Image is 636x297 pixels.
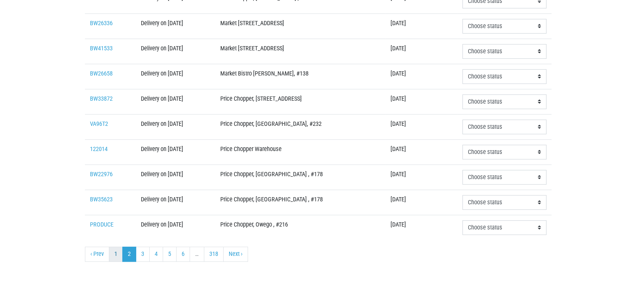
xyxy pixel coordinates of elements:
a: BW33872 [90,95,113,102]
td: Delivery on [DATE] [135,114,215,139]
td: Delivery on [DATE] [135,39,215,64]
a: 6 [176,247,190,262]
a: BW26336 [90,20,113,27]
a: PRODUCE [90,221,113,228]
td: Market [STREET_ADDRESS] [215,13,385,39]
td: [DATE] [385,215,457,240]
a: VA96T2 [90,120,108,128]
a: BW41533 [90,45,113,52]
a: 1 [109,247,123,262]
td: Delivery on [DATE] [135,190,215,215]
td: Price Chopper Warehouse [215,139,385,164]
td: Market Bistro [PERSON_NAME], #138 [215,64,385,89]
td: Delivery on [DATE] [135,89,215,114]
td: [DATE] [385,164,457,190]
td: Price Chopper, [GEOGRAPHIC_DATA] , #178 [215,164,385,190]
a: next [223,247,248,262]
a: 5 [163,247,177,262]
a: 3 [136,247,150,262]
td: Market [STREET_ADDRESS] [215,39,385,64]
td: Price Chopper, [STREET_ADDRESS] [215,89,385,114]
td: [DATE] [385,64,457,89]
td: Delivery on [DATE] [135,64,215,89]
td: Price Chopper, [GEOGRAPHIC_DATA], #232 [215,114,385,139]
a: BW22976 [90,171,113,178]
td: [DATE] [385,139,457,164]
td: Delivery on [DATE] [135,215,215,240]
a: BW26658 [90,70,113,77]
nav: pager [85,247,552,262]
td: [DATE] [385,190,457,215]
td: [DATE] [385,39,457,64]
a: 4 [149,247,163,262]
td: Price Chopper, Owego , #216 [215,215,385,240]
a: 122014 [90,146,108,153]
td: Delivery on [DATE] [135,13,215,39]
a: previous [85,247,109,262]
td: Delivery on [DATE] [135,164,215,190]
a: 318 [204,247,224,262]
td: Price Chopper, [GEOGRAPHIC_DATA] , #178 [215,190,385,215]
td: Delivery on [DATE] [135,139,215,164]
td: [DATE] [385,13,457,39]
a: 2 [122,247,136,262]
td: [DATE] [385,89,457,114]
a: BW35623 [90,196,113,203]
td: [DATE] [385,114,457,139]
